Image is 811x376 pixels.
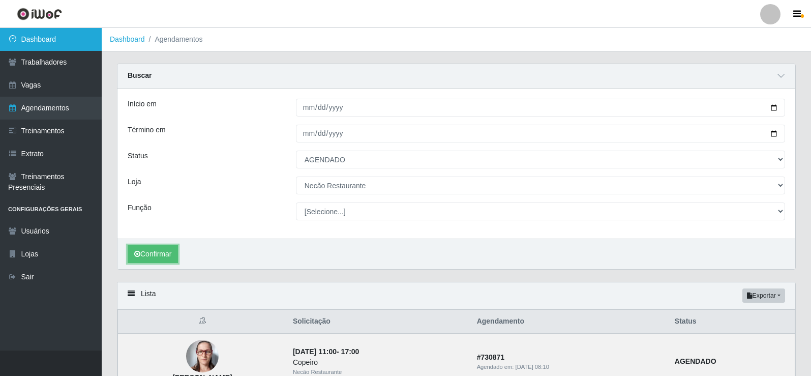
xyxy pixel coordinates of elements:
[128,245,178,263] button: Confirmar
[675,357,716,365] strong: AGENDADO
[293,357,465,368] div: Copeiro
[128,177,141,187] label: Loja
[516,364,549,370] time: [DATE] 08:10
[341,348,359,356] time: 17:00
[128,125,166,135] label: Término em
[742,288,785,303] button: Exportar
[128,203,152,213] label: Função
[117,282,795,309] div: Lista
[110,35,145,43] a: Dashboard
[293,348,359,356] strong: -
[471,310,669,334] th: Agendamento
[293,348,337,356] time: [DATE] 11:00
[477,363,663,371] div: Agendado em:
[186,340,219,372] img: Ester Moreira da Silva
[17,8,62,20] img: CoreUI Logo
[287,310,471,334] th: Solicitação
[477,353,505,361] strong: # 730871
[128,99,157,109] label: Início em
[145,34,203,45] li: Agendamentos
[296,99,785,117] input: 00/00/0000
[669,310,795,334] th: Status
[128,71,152,79] strong: Buscar
[102,28,811,51] nav: breadcrumb
[128,151,148,161] label: Status
[296,125,785,142] input: 00/00/0000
